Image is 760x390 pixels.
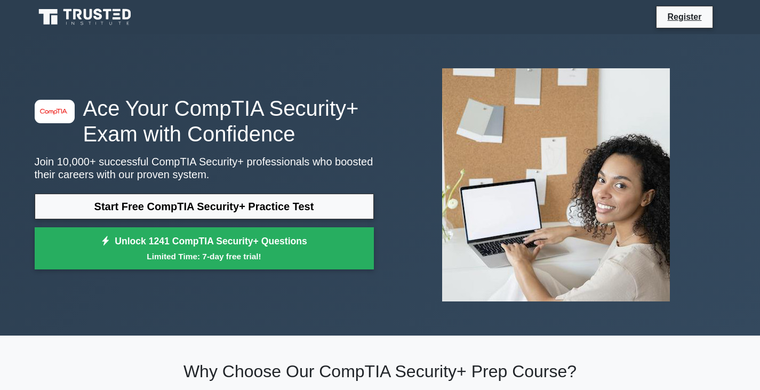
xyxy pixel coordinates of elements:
[35,361,726,381] h2: Why Choose Our CompTIA Security+ Prep Course?
[48,250,361,262] small: Limited Time: 7-day free trial!
[35,95,374,147] h1: Ace Your CompTIA Security+ Exam with Confidence
[35,227,374,270] a: Unlock 1241 CompTIA Security+ QuestionsLimited Time: 7-day free trial!
[35,155,374,181] p: Join 10,000+ successful CompTIA Security+ professionals who boosted their careers with our proven...
[661,10,708,23] a: Register
[35,194,374,219] a: Start Free CompTIA Security+ Practice Test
